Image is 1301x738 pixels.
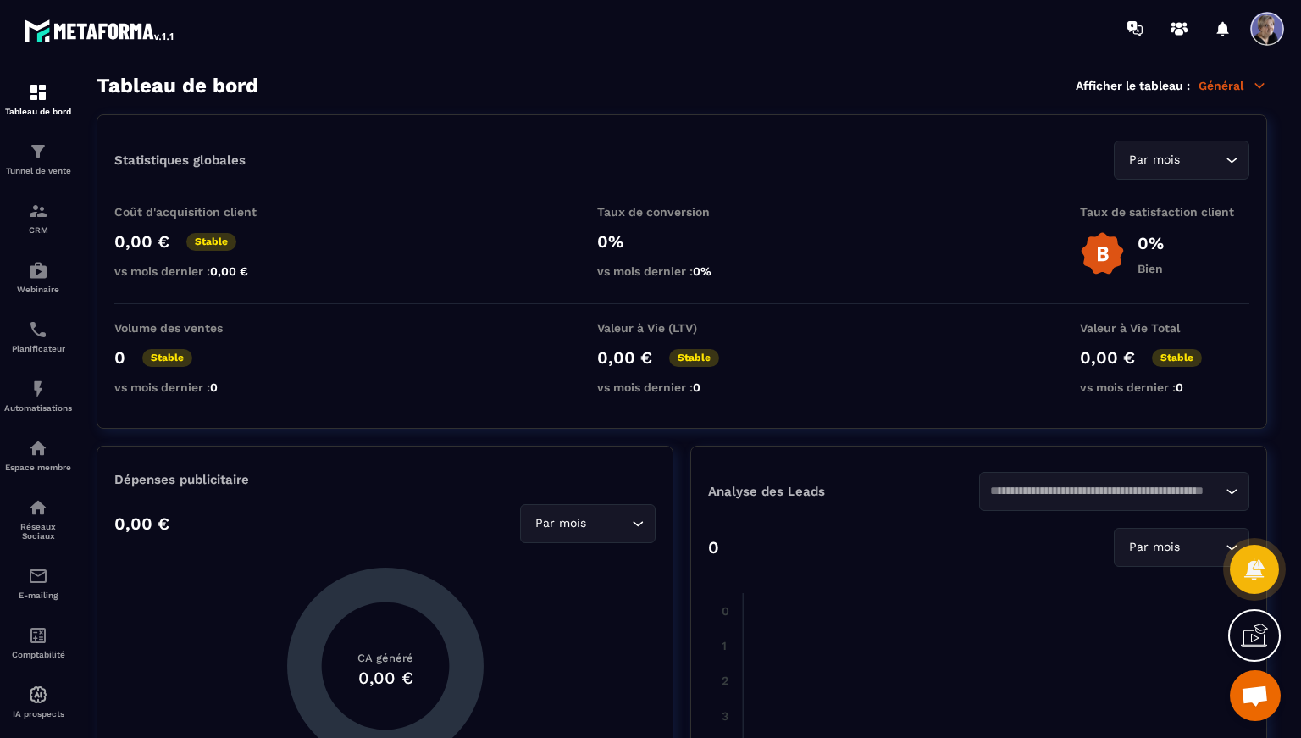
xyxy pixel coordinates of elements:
p: vs mois dernier : [114,380,284,394]
img: email [28,566,48,586]
div: Search for option [979,472,1250,511]
a: social-networksocial-networkRéseaux Sociaux [4,485,72,553]
p: Tableau de bord [4,107,72,116]
a: automationsautomationsWebinaire [4,247,72,307]
p: vs mois dernier : [597,264,767,278]
img: formation [28,82,48,103]
img: scheduler [28,319,48,340]
a: formationformationTunnel de vente [4,129,72,188]
a: schedulerschedulerPlanificateur [4,307,72,366]
p: Webinaire [4,285,72,294]
p: Taux de satisfaction client [1080,205,1249,219]
p: Stable [142,349,192,367]
img: automations [28,438,48,458]
p: Planificateur [4,344,72,353]
a: formationformationTableau de bord [4,69,72,129]
p: 0% [1138,233,1164,253]
p: E-mailing [4,591,72,600]
input: Search for option [1183,538,1221,557]
p: Volume des ventes [114,321,284,335]
div: Search for option [1114,528,1249,567]
p: 0 [708,537,719,558]
img: automations [28,685,48,705]
tspan: 3 [722,709,728,723]
p: Stable [669,349,719,367]
p: Tunnel de vente [4,166,72,175]
p: 0,00 € [597,347,652,368]
p: Comptabilité [4,650,72,659]
p: 0,00 € [1080,347,1135,368]
p: vs mois dernier : [597,380,767,394]
p: Analyse des Leads [708,484,979,499]
p: Taux de conversion [597,205,767,219]
p: 0% [597,231,767,252]
tspan: 2 [722,674,728,687]
p: Bien [1138,262,1164,275]
a: formationformationCRM [4,188,72,247]
span: Par mois [1125,538,1183,557]
input: Search for option [590,514,628,533]
input: Search for option [1183,151,1221,169]
a: emailemailE-mailing [4,553,72,613]
p: Stable [1152,349,1202,367]
p: Statistiques globales [114,153,246,168]
p: Valeur à Vie Total [1080,321,1249,335]
p: Valeur à Vie (LTV) [597,321,767,335]
p: vs mois dernier : [114,264,284,278]
a: automationsautomationsAutomatisations [4,366,72,425]
p: IA prospects [4,709,72,719]
span: Par mois [531,514,590,533]
p: Coût d'acquisition client [114,205,284,219]
img: formation [28,201,48,221]
tspan: 0 [722,604,729,618]
p: Espace membre [4,463,72,472]
span: 0% [693,264,711,278]
div: Search for option [1114,141,1249,180]
span: 0 [1176,380,1183,394]
img: b-badge-o.b3b20ee6.svg [1080,231,1125,276]
img: automations [28,260,48,280]
div: Search for option [520,504,656,543]
p: vs mois dernier : [1080,380,1249,394]
span: 0 [693,380,700,394]
p: Général [1199,78,1267,93]
a: Ouvrir le chat [1230,670,1281,721]
p: 0,00 € [114,231,169,252]
span: Par mois [1125,151,1183,169]
tspan: 1 [722,639,727,652]
p: Automatisations [4,403,72,413]
a: accountantaccountantComptabilité [4,613,72,672]
h3: Tableau de bord [97,74,258,97]
img: social-network [28,497,48,518]
p: Dépenses publicitaire [114,472,656,487]
p: Afficher le tableau : [1076,79,1190,92]
span: 0,00 € [210,264,248,278]
img: accountant [28,625,48,646]
span: 0 [210,380,218,394]
a: automationsautomationsEspace membre [4,425,72,485]
p: 0,00 € [114,513,169,534]
img: formation [28,141,48,162]
img: logo [24,15,176,46]
p: 0 [114,347,125,368]
p: Réseaux Sociaux [4,522,72,541]
p: Stable [186,233,236,251]
p: CRM [4,225,72,235]
img: automations [28,379,48,399]
input: Search for option [990,482,1222,501]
